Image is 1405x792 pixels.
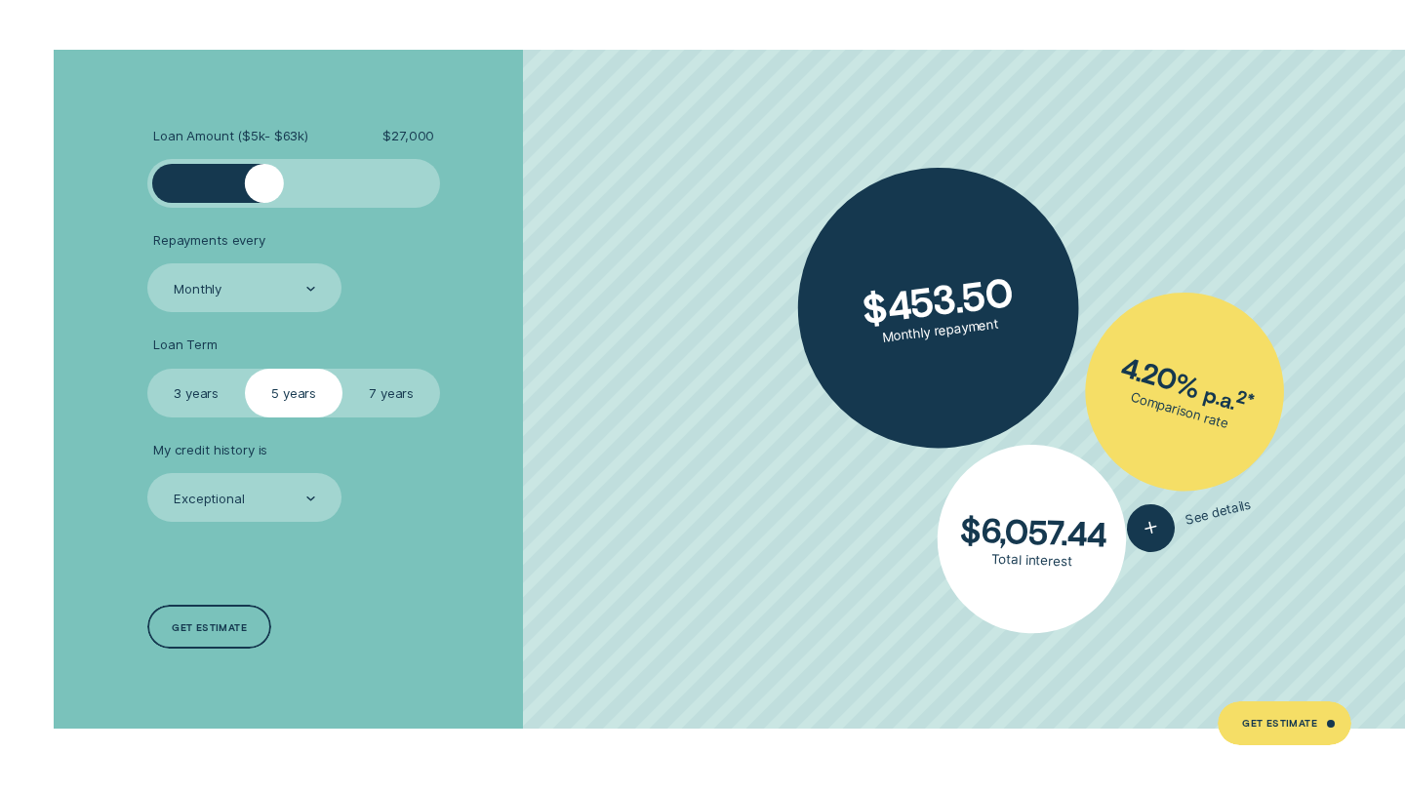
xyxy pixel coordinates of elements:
[245,369,342,417] label: 5 years
[174,281,221,297] div: Monthly
[1218,701,1351,745] a: Get Estimate
[153,232,265,249] span: Repayments every
[1122,481,1256,557] button: See details
[153,442,267,458] span: My credit history is
[382,128,434,144] span: $ 27,000
[147,369,245,417] label: 3 years
[147,605,271,649] a: Get estimate
[153,128,308,144] span: Loan Amount ( $5k - $63k )
[153,337,218,353] span: Loan Term
[1184,495,1252,527] span: See details
[174,491,245,507] div: Exceptional
[342,369,440,417] label: 7 years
